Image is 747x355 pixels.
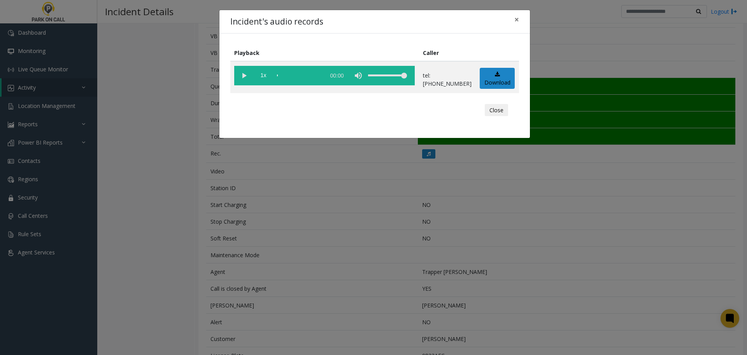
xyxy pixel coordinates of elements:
[480,68,515,89] a: Download
[514,14,519,25] span: ×
[419,44,476,61] th: Caller
[485,104,508,117] button: Close
[230,16,323,28] h4: Incident's audio records
[509,10,524,29] button: Close
[423,71,472,88] p: tel:[PHONE_NUMBER]
[230,44,419,61] th: Playback
[254,66,273,85] span: playback speed button
[277,66,321,85] div: scrub bar
[368,66,407,85] div: volume level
